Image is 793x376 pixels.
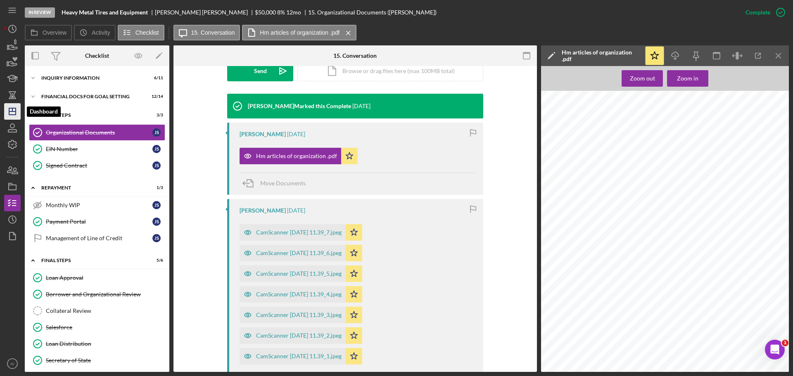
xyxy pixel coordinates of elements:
[46,129,152,136] div: Organizational Documents
[62,9,148,16] b: Heavy Metal Tires and Equipment
[677,70,698,87] div: Zoom in
[46,274,165,281] div: Loan Approval
[29,352,165,369] a: Secretary of State
[152,145,161,153] div: J S
[46,341,165,347] div: Loan Distribution
[256,270,342,277] div: CamScanner [DATE] 11.39_5.jpeg
[240,327,362,344] button: CamScanner [DATE] 11.39_2.jpeg
[260,29,340,36] label: Hm articles of organization .pdf
[46,146,152,152] div: EIN Number
[41,185,142,190] div: Repayment
[29,319,165,336] a: Salesforce
[152,128,161,137] div: J S
[240,173,314,194] button: Move Documents
[240,207,286,214] div: [PERSON_NAME]
[29,197,165,213] a: Monthly WIPJS
[46,307,165,314] div: Collateral Review
[148,76,163,80] div: 6 / 11
[46,202,152,208] div: Monthly WIP
[242,25,356,40] button: Hm articles of organization .pdf
[333,52,377,59] div: 15. Conversation
[240,245,362,261] button: CamScanner [DATE] 11.39_6.jpeg
[248,103,351,109] div: [PERSON_NAME] Marked this Complete
[29,157,165,174] a: Signed ContractJS
[256,332,342,339] div: CamScanner [DATE] 11.39_2.jpeg
[287,131,305,137] time: 2025-09-23 15:38
[765,340,785,359] iframe: Intercom live chat
[148,258,163,263] div: 5 / 6
[46,235,152,241] div: Management of Line of Credit
[622,70,663,87] button: Zoom out
[254,61,267,81] div: Send
[255,9,276,16] div: $50,000
[746,4,770,21] div: Complete
[74,25,115,40] button: Activity
[41,94,142,99] div: Financial Docs for Goal Setting
[43,29,66,36] label: Overview
[308,9,437,16] div: 15. Organizational Documents ([PERSON_NAME])
[46,218,152,225] div: Payment Portal
[29,336,165,352] a: Loan Distribution
[287,207,305,214] time: 2025-09-23 15:37
[152,234,161,242] div: J S
[85,52,109,59] div: Checklist
[41,258,142,263] div: Final Steps
[256,353,342,359] div: CamScanner [DATE] 11.39_1.jpeg
[352,103,370,109] time: 2025-09-23 15:38
[41,113,142,118] div: FINAL STEPS
[29,270,165,286] a: Loan Approval
[4,355,21,372] button: IV
[148,185,163,190] div: 1 / 3
[29,286,165,303] a: Borrower and Organizational Review
[29,141,165,157] a: EIN NumberJS
[240,131,286,137] div: [PERSON_NAME]
[155,9,255,16] div: [PERSON_NAME] [PERSON_NAME]
[25,7,55,18] div: In Review
[240,224,362,241] button: CamScanner [DATE] 11.39_7.jpeg
[148,113,163,118] div: 3 / 3
[782,340,788,346] span: 1
[46,324,165,331] div: Salesforce
[29,213,165,230] a: Payment PortalJS
[256,229,342,236] div: CamScanner [DATE] 11.39_7.jpeg
[240,265,362,282] button: CamScanner [DATE] 11.39_5.jpeg
[152,218,161,226] div: J S
[173,25,240,40] button: 15. Conversation
[46,291,165,298] div: Borrower and Organizational Review
[240,307,362,323] button: CamScanner [DATE] 11.39_3.jpeg
[256,153,337,159] div: Hm articles of organization .pdf
[667,70,708,87] button: Zoom in
[256,250,342,256] div: CamScanner [DATE] 11.39_6.jpeg
[29,303,165,319] a: Collateral Review
[152,201,161,209] div: J S
[240,148,358,164] button: Hm articles of organization .pdf
[562,49,640,62] div: Hm articles of organization .pdf
[29,124,165,141] a: Organizational DocumentsJS
[152,161,161,170] div: J S
[41,76,142,80] div: INQUIRY INFORMATION
[135,29,159,36] label: Checklist
[277,9,285,16] div: 8 %
[191,29,235,36] label: 15. Conversation
[240,348,362,364] button: CamScanner [DATE] 11.39_1.jpeg
[29,230,165,246] a: Management of Line of CreditJS
[92,29,110,36] label: Activity
[46,357,165,364] div: Secretary of State
[240,286,362,303] button: CamScanner [DATE] 11.39_4.jpeg
[46,162,152,169] div: Signed Contract
[227,61,293,81] button: Send
[256,312,342,318] div: CamScanner [DATE] 11.39_3.jpeg
[630,70,655,87] div: Zoom out
[260,180,306,187] span: Move Documents
[148,94,163,99] div: 12 / 14
[737,4,789,21] button: Complete
[10,362,14,366] text: IV
[25,25,72,40] button: Overview
[118,25,164,40] button: Checklist
[286,9,301,16] div: 12 mo
[256,291,342,298] div: CamScanner [DATE] 11.39_4.jpeg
